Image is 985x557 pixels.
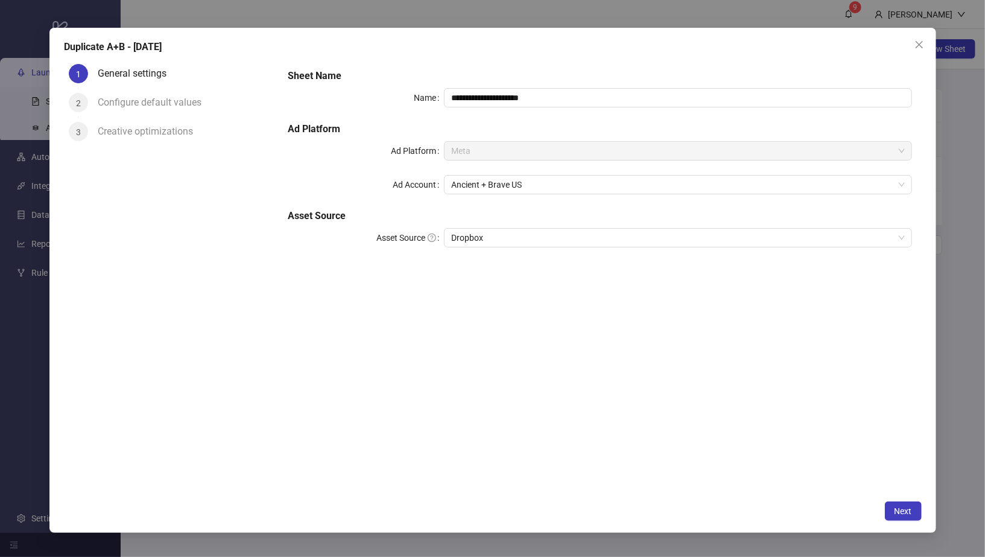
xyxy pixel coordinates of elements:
span: Ancient + Brave US [451,176,905,194]
span: 2 [76,98,81,108]
label: Ad Platform [391,141,444,161]
h5: Ad Platform [288,122,911,136]
input: Name [444,88,912,107]
span: Next [894,506,911,516]
h5: Sheet Name [288,69,911,83]
div: Configure default values [98,93,211,112]
span: close [914,40,923,49]
label: Ad Account [393,175,444,194]
button: Next [884,501,921,521]
div: Creative optimizations [98,122,203,141]
span: question-circle [428,234,436,242]
div: Duplicate A+B - [DATE] [64,40,922,54]
span: 1 [76,69,81,79]
span: Dropbox [451,229,905,247]
h5: Asset Source [288,209,911,223]
span: Meta [451,142,905,160]
div: General settings [98,64,176,83]
label: Name [414,88,444,107]
label: Asset Source [376,228,444,247]
span: 3 [76,127,81,137]
button: Close [909,35,928,54]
